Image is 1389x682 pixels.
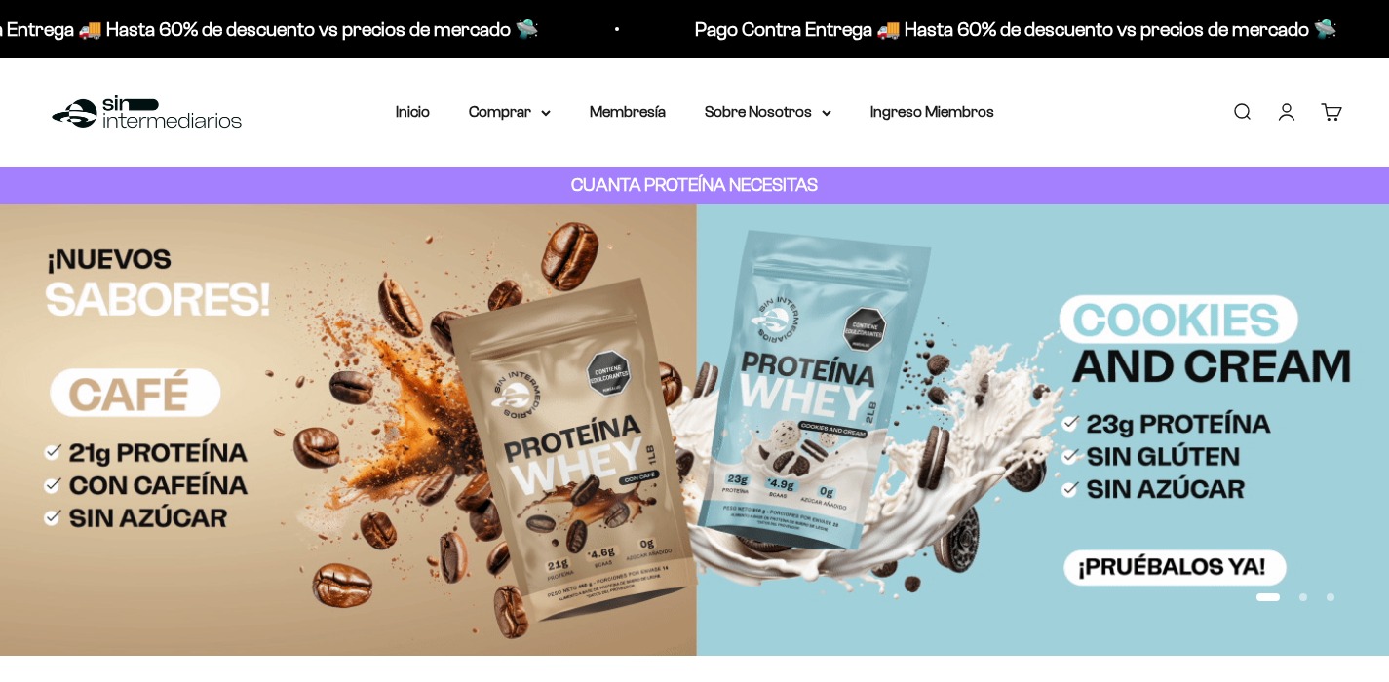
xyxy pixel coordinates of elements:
a: Ingreso Miembros [870,103,994,120]
summary: Comprar [469,99,551,125]
p: Pago Contra Entrega 🚚 Hasta 60% de descuento vs precios de mercado 🛸 [692,14,1334,45]
a: Inicio [396,103,430,120]
a: Membresía [590,103,666,120]
summary: Sobre Nosotros [705,99,831,125]
strong: CUANTA PROTEÍNA NECESITAS [571,174,818,195]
